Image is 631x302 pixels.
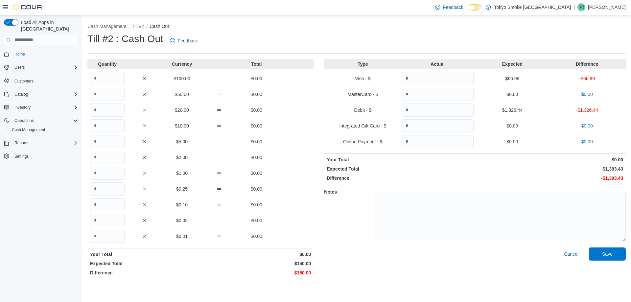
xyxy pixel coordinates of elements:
input: Quantity [402,72,474,85]
p: Total [239,61,274,67]
p: $0.00 [239,107,274,113]
span: Operations [14,118,34,123]
input: Quantity [90,72,125,85]
button: Cash Management [7,125,81,134]
span: Catalog [12,90,78,98]
p: Difference [90,269,199,276]
input: Quantity [90,104,125,117]
p: $5.00 [165,138,199,145]
a: Home [12,50,28,58]
span: Inventory [14,105,31,110]
h5: Notes [324,185,373,198]
input: Quantity [90,151,125,164]
p: $0.00 [239,217,274,224]
p: $0.00 [239,154,274,161]
p: $0.00 [476,138,548,145]
input: Quantity [402,88,474,101]
p: $0.00 [476,91,548,98]
p: $0.00 [239,75,274,82]
input: Quantity [90,119,125,132]
p: $0.01 [165,233,199,240]
p: Your Total [90,251,199,258]
input: Dark Mode [469,4,482,11]
p: -$1,326.44 [551,107,623,113]
img: Cova [13,4,43,11]
button: Inventory [12,104,33,111]
span: Home [12,50,78,58]
button: Catalog [12,90,31,98]
p: $0.00 [551,138,623,145]
button: Cash Management [87,24,126,29]
p: $0.00 [551,91,623,98]
button: Home [1,49,81,59]
span: Cash Management [9,126,78,134]
span: Feedback [178,37,198,44]
p: $0.00 [239,138,274,145]
h1: Till #2 : Cash Out [87,32,163,45]
p: -$150.00 [202,269,311,276]
p: Difference [551,61,623,67]
input: Quantity [90,167,125,180]
span: Catalog [14,92,28,97]
button: Customers [1,76,81,85]
button: Catalog [1,90,81,99]
p: Expected Total [90,260,199,267]
p: $0.00 [476,156,623,163]
button: Cash Out [150,24,169,29]
input: Quantity [90,88,125,101]
p: Expected [476,61,548,67]
p: $2.00 [165,154,199,161]
input: Quantity [90,214,125,227]
p: $0.00 [551,123,623,129]
nav: An example of EuiBreadcrumbs [87,23,626,31]
p: -$1,393.43 [476,175,623,181]
input: Quantity [402,119,474,132]
p: $1,326.44 [476,107,548,113]
p: $0.00 [239,201,274,208]
a: Customers [12,77,36,85]
p: $0.00 [239,123,274,129]
p: -$66.99 [551,75,623,82]
p: $0.00 [202,251,311,258]
span: Cancel [564,251,578,257]
input: Quantity [402,104,474,117]
p: Quantity [90,61,125,67]
p: Your Total [327,156,474,163]
span: Operations [12,117,78,125]
p: | [573,3,575,11]
button: Reports [12,139,31,147]
span: Customers [12,77,78,85]
input: Quantity [90,230,125,243]
span: Customers [14,79,34,84]
button: Settings [1,151,81,161]
button: Inventory [1,103,81,112]
a: Settings [12,152,31,160]
p: $100.00 [165,75,199,82]
p: $0.00 [239,233,274,240]
button: Users [1,63,81,72]
span: Feedback [443,4,463,11]
a: Feedback [432,1,466,14]
p: Expected Total [327,166,474,172]
p: MasterCard - $ [327,91,399,98]
span: Users [12,63,78,71]
span: Load All Apps in [GEOGRAPHIC_DATA] [18,19,78,32]
p: Difference [327,175,474,181]
p: Integrated Gift Card - $ [327,123,399,129]
p: $150.00 [202,260,311,267]
button: Till #2 [132,24,144,29]
p: $0.00 [476,123,548,129]
button: Save [589,247,626,261]
button: Reports [1,138,81,148]
div: Reone Ross [577,3,585,11]
p: $10.00 [165,123,199,129]
p: [PERSON_NAME] [588,3,626,11]
p: Actual [402,61,474,67]
input: Quantity [90,198,125,211]
p: Currency [165,61,199,67]
span: Save [602,251,613,257]
span: Settings [12,152,78,160]
p: $0.25 [165,186,199,192]
p: Debit - $ [327,107,399,113]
